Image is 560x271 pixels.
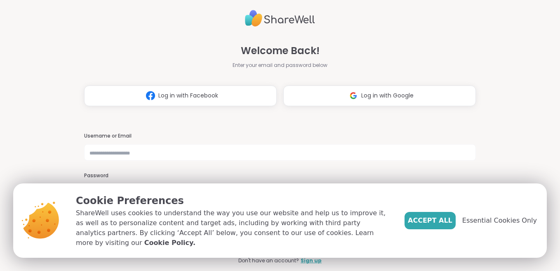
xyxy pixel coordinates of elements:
[84,133,476,140] h3: Username or Email
[76,208,391,248] p: ShareWell uses cookies to understand the way you use our website and help us to improve it, as we...
[346,88,361,103] img: ShareWell Logomark
[405,212,456,229] button: Accept All
[144,238,195,248] a: Cookie Policy.
[283,86,476,106] button: Log in with Google
[361,91,414,100] span: Log in with Google
[238,257,299,264] span: Don't have an account?
[143,88,158,103] img: ShareWell Logomark
[84,86,277,106] button: Log in with Facebook
[462,216,537,226] span: Essential Cookies Only
[408,216,452,226] span: Accept All
[158,91,218,100] span: Log in with Facebook
[245,7,315,30] img: ShareWell Logo
[233,62,327,69] span: Enter your email and password below
[84,172,476,179] h3: Password
[301,257,322,264] a: Sign up
[76,193,391,208] p: Cookie Preferences
[241,43,320,58] span: Welcome Back!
